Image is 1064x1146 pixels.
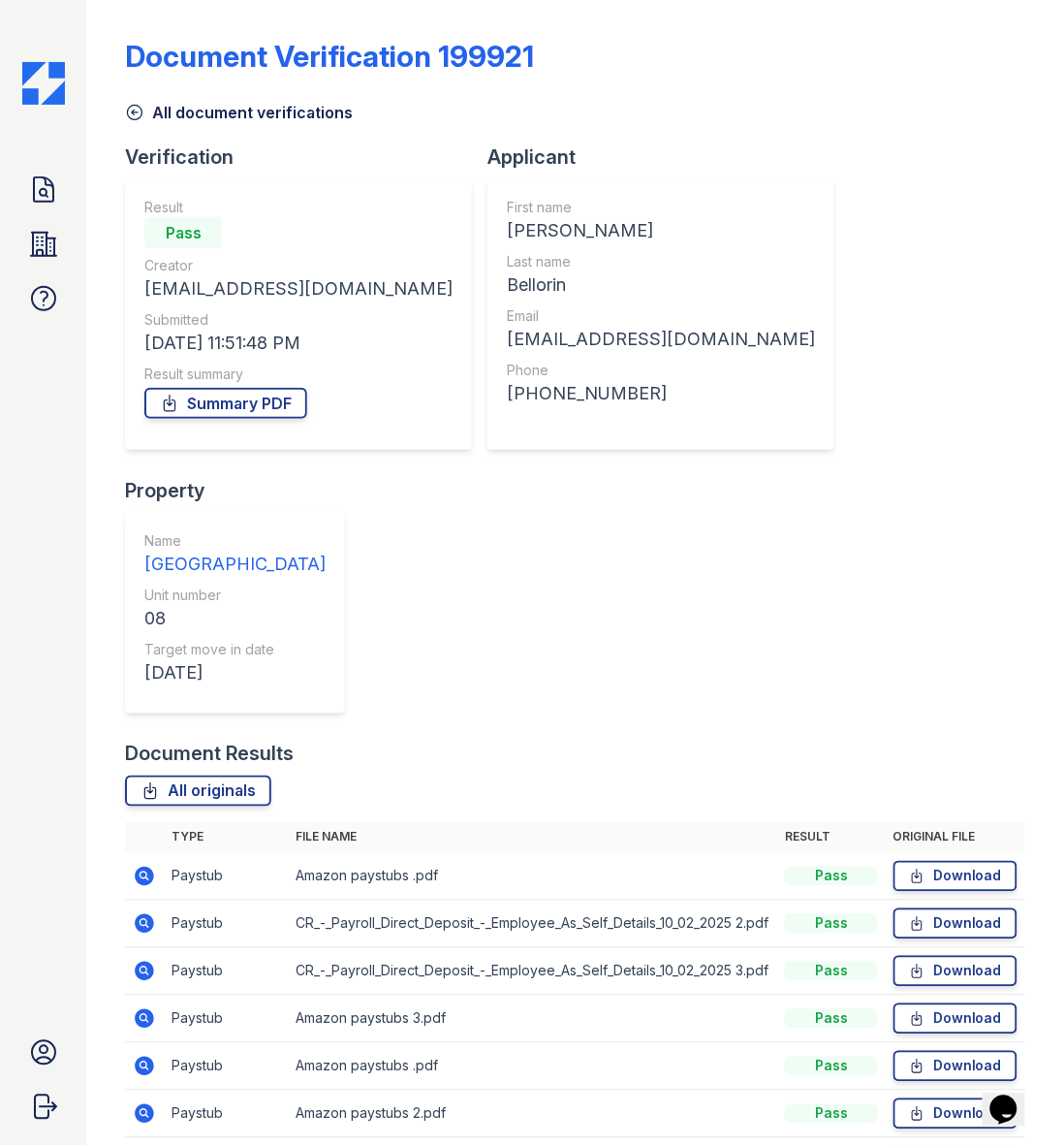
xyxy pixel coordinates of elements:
a: Name [GEOGRAPHIC_DATA] [144,531,326,578]
div: Verification [125,143,487,171]
div: Pass [785,867,878,886]
div: Pass [785,962,878,981]
td: Paystub [164,1091,288,1138]
div: Pass [785,1104,878,1124]
div: [EMAIL_ADDRESS][DOMAIN_NAME] [144,275,453,302]
td: CR_-_Payroll_Direct_Deposit_-_Employee_As_Self_Details_10_02_2025 3.pdf [288,948,777,996]
th: Type [164,822,288,853]
div: Email [507,306,815,326]
div: Applicant [487,143,850,171]
td: Paystub [164,853,288,901]
a: Download [893,1098,1017,1130]
div: [DATE] [144,659,326,686]
a: Download [893,1003,1017,1035]
div: [EMAIL_ADDRESS][DOMAIN_NAME] [507,326,815,353]
td: Amazon paystubs 2.pdf [288,1091,777,1138]
div: Submitted [144,310,453,330]
a: All originals [125,776,271,807]
td: Paystub [164,901,288,948]
div: Target move in date [144,640,326,659]
div: Document Results [125,741,294,768]
td: Amazon paystubs .pdf [288,853,777,901]
div: Pass [785,1057,878,1076]
div: Creator [144,256,453,275]
div: Pass [785,1009,878,1029]
div: [PHONE_NUMBER] [507,380,815,407]
td: Paystub [164,996,288,1043]
div: Document Verification 199921 [125,39,534,74]
div: [PERSON_NAME] [507,217,815,244]
a: All document verifications [125,101,353,124]
div: Bellorin [507,271,815,299]
div: Property [125,477,360,504]
th: Result [777,822,886,853]
div: Result summary [144,365,453,384]
div: [DATE] 11:51:48 PM [144,330,453,357]
th: File name [288,822,777,853]
div: 08 [144,605,326,632]
a: Download [893,908,1017,939]
div: Phone [507,361,815,380]
td: CR_-_Payroll_Direct_Deposit_-_Employee_As_Self_Details_10_02_2025 2.pdf [288,901,777,948]
td: Paystub [164,1043,288,1091]
a: Download [893,1051,1017,1082]
div: Name [144,531,326,551]
div: Last name [507,252,815,271]
td: Paystub [164,948,288,996]
a: Download [893,956,1017,987]
div: First name [507,198,815,217]
td: Amazon paystubs .pdf [288,1043,777,1091]
th: Original file [886,822,1025,853]
div: Pass [144,217,222,248]
a: Download [893,861,1017,892]
div: Result [144,198,453,217]
a: Summary PDF [144,388,307,419]
div: Unit number [144,586,326,605]
iframe: chat widget [983,1068,1045,1127]
div: Pass [785,914,878,934]
div: [GEOGRAPHIC_DATA] [144,551,326,578]
td: Amazon paystubs 3.pdf [288,996,777,1043]
img: CE_Icon_Blue-c292c112584629df590d857e76928e9f676e5b41ef8f769ba2f05ee15b207248.png [22,62,65,105]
